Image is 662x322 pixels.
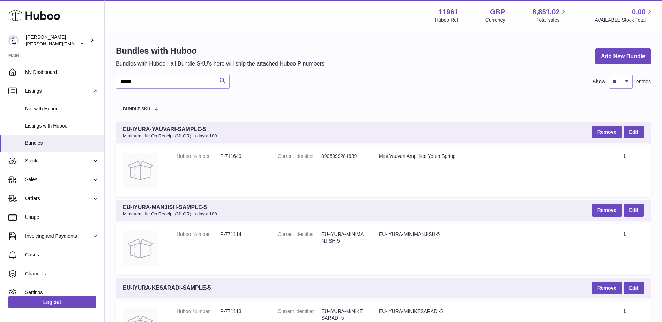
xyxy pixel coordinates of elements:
[25,270,99,277] span: Channels
[123,231,158,266] img: EU-iYURA-MINIMANJISH-5
[25,123,99,129] span: Listings with Huboo
[624,204,644,216] a: Edit
[177,153,220,160] dt: Huboo Number
[278,308,321,321] dt: Current identifier
[632,7,646,17] span: 0.00
[439,7,458,17] strong: 11961
[595,17,654,23] span: AVAILABLE Stock Total
[278,153,321,160] dt: Current identifier
[123,284,211,292] span: EU-iYURA-KESARADI-SAMPLE-5
[8,296,96,308] a: Log out
[123,211,217,217] span: Minimum Life On Receipt (MLOR) in days: 180
[321,308,365,321] dd: EU-iYURA-MINIKESARADI-5
[8,35,19,46] img: raghav@transformative.in
[536,17,567,23] span: Total sales
[123,125,217,139] span: EU-iYURA-YAUVARI-SAMPLE-5
[116,60,325,68] p: Bundles with Huboo - all Bundle SKU's here will ship the attached Huboo P numbers
[25,106,99,112] span: Not with Huboo
[379,231,592,238] div: EU-iYURA-MINIMANJISH-5
[25,69,99,76] span: My Dashboard
[321,153,365,160] dd: 8906099281639
[220,308,264,315] dd: P-771113
[592,126,622,138] button: Remove
[123,204,217,217] span: EU-iYURA-MANJISH-SAMPLE-5
[25,214,99,221] span: Usage
[25,233,92,239] span: Invoicing and Payments
[624,126,644,138] a: Edit
[25,289,99,296] span: Settings
[592,204,622,216] button: Remove
[25,195,92,202] span: Orders
[26,34,89,47] div: [PERSON_NAME]
[624,282,644,294] a: Edit
[321,231,365,244] dd: EU-iYURA-MINIMANJISH-5
[26,41,140,46] span: [PERSON_NAME][EMAIL_ADDRESS][DOMAIN_NAME]
[379,308,592,315] div: EU-iYURA-MINIKESARADI-5
[123,133,217,139] span: Minimum Life On Receipt (MLOR) in days: 180
[123,107,150,112] span: Bundle SKU
[595,48,651,65] a: Add New Bundle
[25,158,92,164] span: Stock
[592,282,622,294] button: Remove
[177,231,220,238] dt: Huboo Number
[533,7,568,23] a: 8,851.02 Total sales
[485,17,505,23] div: Currency
[220,153,264,160] dd: P-711649
[435,17,458,23] div: Huboo Ref
[598,224,651,275] td: 1
[598,146,651,197] td: 1
[593,78,605,85] label: Show
[25,252,99,258] span: Cases
[220,231,264,238] dd: P-771114
[25,140,99,146] span: Bundles
[490,7,505,17] strong: GBP
[278,231,321,244] dt: Current identifier
[116,45,325,56] h1: Bundles with Huboo
[123,153,158,188] img: Mini Yauvari Amplified Youth Spring
[177,308,220,315] dt: Huboo Number
[533,7,560,17] span: 8,851.02
[25,88,92,94] span: Listings
[379,153,592,160] div: Mini Yauvari Amplified Youth Spring
[595,7,654,23] a: 0.00 AVAILABLE Stock Total
[636,78,651,85] span: entries
[25,176,92,183] span: Sales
